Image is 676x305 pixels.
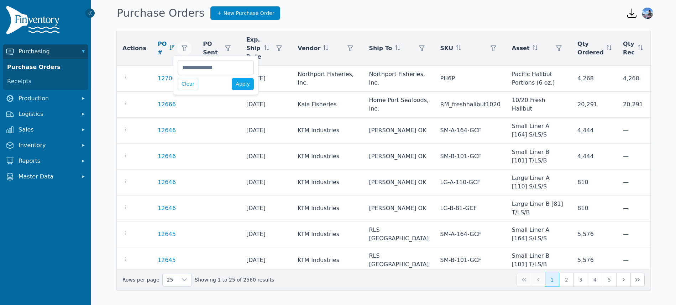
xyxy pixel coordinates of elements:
td: KTM Industries [292,221,363,247]
a: 12646 [158,204,176,213]
td: KTM Industries [292,144,363,170]
img: Garrett McMullen [642,7,653,19]
a: Purchase Orders [4,60,87,74]
button: Last Page [630,273,645,287]
span: Master Data [19,172,75,181]
span: Logistics [19,110,75,118]
td: PH6P [435,66,506,92]
td: LG-A-110-GCF [435,170,506,196]
td: Small Liner A [164] S/LS/S [506,221,572,247]
td: [PERSON_NAME] OK [363,170,434,196]
a: 12645 [158,230,176,239]
button: Page 4 [588,273,602,287]
button: Sales [3,123,88,137]
td: 5,576 [572,247,617,273]
td: 4,268 [572,66,617,92]
td: Small Liner A [164] S/LS/S [506,118,572,144]
span: Rows per page [163,273,178,286]
td: Pacific Halibut Portions (6 oz.) [506,66,572,92]
td: Kaia Fisheries [292,92,363,118]
button: Next Page [616,273,630,287]
span: PO # [158,40,167,57]
td: [PERSON_NAME] OK [363,144,434,170]
button: Inventory [3,138,88,152]
td: [DATE] [241,66,292,92]
span: Exp. Ship Date [246,36,262,61]
span: Sales [19,125,75,134]
span: New Purchase Order [224,10,274,17]
td: SM-A-164-GCF [435,221,506,247]
span: Apply [236,80,250,88]
span: Asset [512,44,530,53]
td: Small Liner B [101] T/LS/B [506,247,572,273]
td: — [617,118,649,144]
td: LG-B-81-GCF [435,196,506,221]
a: Receipts [4,74,87,89]
a: 12646 [158,152,176,161]
a: 12646 [158,126,176,135]
td: 20,291 [617,92,649,118]
a: 12700 [158,74,176,83]
td: KTM Industries [292,247,363,273]
span: Ship To [369,44,392,53]
span: SKU [440,44,454,53]
a: New Purchase Order [210,6,281,20]
td: SM-A-164-GCF [435,118,506,144]
span: Actions [122,44,146,53]
a: 12646 [158,178,176,187]
td: [DATE] [241,196,292,221]
span: Showing 1 to 25 of 2560 results [195,276,274,283]
td: 810 [572,170,617,196]
td: — [617,196,649,221]
button: Logistics [3,107,88,121]
button: Clear [178,78,199,90]
span: Production [19,94,75,103]
td: SM-B-101-GCF [435,144,506,170]
td: 10/20 Fresh Halibut [506,92,572,118]
button: Page 1 [545,273,559,287]
button: Page 2 [559,273,573,287]
td: [DATE] [241,144,292,170]
td: 5,576 [572,221,617,247]
td: RLS [GEOGRAPHIC_DATA] [363,221,434,247]
img: Finventory [6,6,63,37]
td: KTM Industries [292,196,363,221]
button: Production [3,91,88,106]
td: [DATE] [241,221,292,247]
td: [PERSON_NAME] OK [363,196,434,221]
td: Large Liner B [81] T/LS/B [506,196,572,221]
td: 4,444 [572,118,617,144]
span: Qty Ordered [577,40,604,57]
button: Reports [3,154,88,168]
span: Qty Rec [623,40,635,57]
td: RLS [GEOGRAPHIC_DATA] [363,247,434,273]
span: Purchasing [19,47,75,56]
td: Home Port Seafoods, Inc. [363,92,434,118]
td: Large Liner A [110] S/LS/S [506,170,572,196]
td: KTM Industries [292,170,363,196]
a: 12645 [158,256,176,264]
span: Vendor [298,44,320,53]
td: Northport Fisheries, Inc. [292,66,363,92]
td: — [617,247,649,273]
td: 810 [572,196,617,221]
span: Inventory [19,141,75,150]
td: [DATE] [241,118,292,144]
span: PO Sent [203,40,218,57]
td: [DATE] [241,92,292,118]
td: 4,268 [617,66,649,92]
td: SM-B-101-GCF [435,247,506,273]
td: — [617,170,649,196]
td: — [617,221,649,247]
td: RM_freshhalibut1020 [435,92,506,118]
td: KTM Industries [292,118,363,144]
td: 4,444 [572,144,617,170]
td: [DATE] [241,170,292,196]
span: Reports [19,157,75,165]
td: Northport Fisheries, Inc. [363,66,434,92]
td: [PERSON_NAME] OK [363,118,434,144]
button: Master Data [3,170,88,184]
button: Page 5 [602,273,616,287]
button: Purchasing [3,44,88,59]
a: 12666 [158,100,176,109]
